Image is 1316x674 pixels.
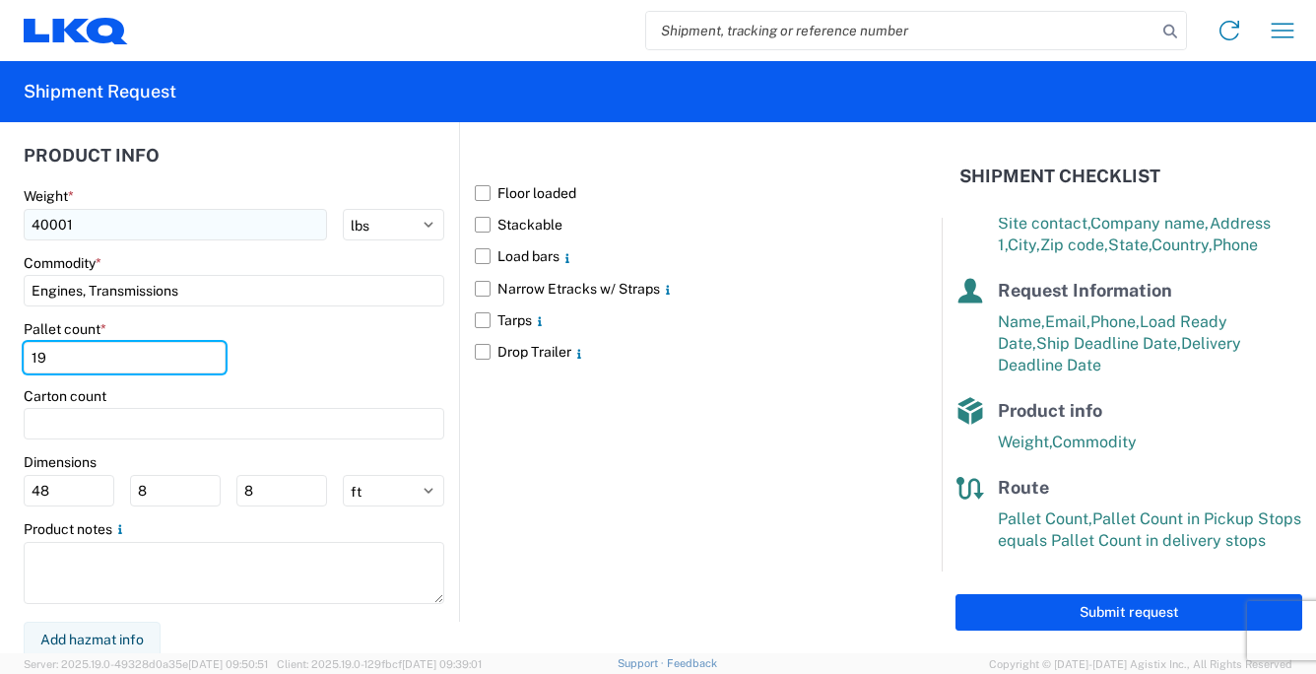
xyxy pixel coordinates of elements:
h2: Shipment Request [24,80,176,103]
a: Feedback [667,657,717,669]
input: W [130,475,221,506]
span: Company name, [1090,214,1210,233]
label: Stackable [475,209,894,240]
span: Pallet Count in Pickup Stops equals Pallet Count in delivery stops [998,509,1301,550]
button: Submit request [955,594,1302,631]
span: Product info [998,400,1102,421]
button: Add hazmat info [24,622,161,658]
label: Load bars [475,240,894,272]
label: Dimensions [24,453,97,471]
span: Client: 2025.19.0-129fbcf [277,658,482,670]
span: Copyright © [DATE]-[DATE] Agistix Inc., All Rights Reserved [989,655,1292,673]
span: Country, [1151,236,1213,254]
span: Request Information [998,280,1172,301]
label: Commodity [24,254,101,272]
input: H [236,475,327,506]
input: L [24,475,114,506]
span: Ship Deadline Date, [1036,334,1181,353]
span: Weight, [998,433,1052,451]
span: [DATE] 09:50:51 [188,658,268,670]
span: Pallet Count, [998,509,1092,528]
span: Zip code, [1040,236,1108,254]
label: Weight [24,187,74,205]
label: Floor loaded [475,177,894,209]
input: Shipment, tracking or reference number [646,12,1156,49]
span: Server: 2025.19.0-49328d0a35e [24,658,268,670]
h2: Product Info [24,146,160,166]
span: City, [1008,236,1040,254]
label: Drop Trailer [475,336,894,368]
a: Support [618,657,667,669]
span: Email, [1045,312,1090,331]
label: Product notes [24,520,128,538]
span: Route [998,477,1049,498]
span: Commodity [1052,433,1137,451]
label: Pallet count [24,320,106,338]
span: Name, [998,312,1045,331]
span: Phone, [1090,312,1140,331]
span: Phone [1213,236,1258,254]
span: State, [1108,236,1151,254]
label: Tarps [475,304,894,336]
label: Carton count [24,387,106,405]
span: Site contact, [998,214,1090,233]
h2: Shipment Checklist [959,165,1160,188]
label: Narrow Etracks w/ Straps [475,273,894,304]
span: [DATE] 09:39:01 [402,658,482,670]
